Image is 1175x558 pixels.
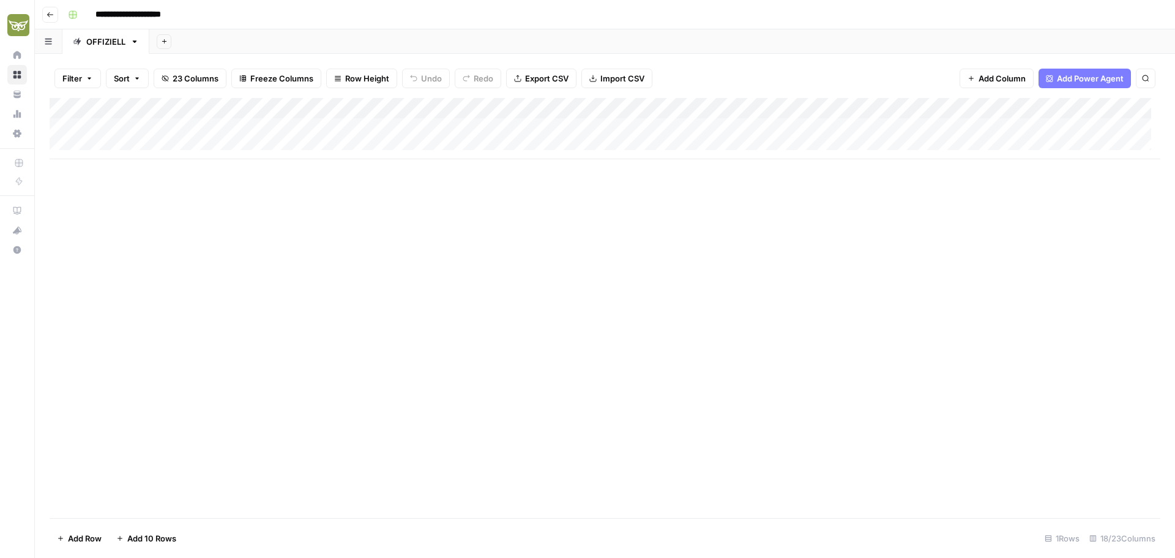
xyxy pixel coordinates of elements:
span: 23 Columns [173,72,218,85]
span: Add Row [68,532,102,545]
span: Export CSV [525,72,569,85]
span: Add Power Agent [1057,72,1124,85]
div: 18/23 Columns [1084,529,1160,548]
button: Workspace: Evergreen Media [7,10,27,40]
button: Sort [106,69,149,88]
span: Add 10 Rows [127,532,176,545]
div: What's new? [8,221,26,239]
a: Settings [7,124,27,143]
a: Home [7,45,27,65]
button: Row Height [326,69,397,88]
span: Undo [421,72,442,85]
button: Add 10 Rows [109,529,184,548]
span: Freeze Columns [250,72,313,85]
button: Add Row [50,529,109,548]
span: Add Column [979,72,1026,85]
button: What's new? [7,221,27,240]
button: Import CSV [581,69,652,88]
button: Add Column [960,69,1034,88]
a: AirOps Academy [7,201,27,221]
button: Filter [54,69,101,88]
div: 1 Rows [1040,529,1084,548]
span: Redo [474,72,493,85]
button: Undo [402,69,450,88]
span: Filter [62,72,82,85]
a: Usage [7,104,27,124]
a: Your Data [7,85,27,104]
button: Export CSV [506,69,576,88]
span: Import CSV [600,72,644,85]
div: OFFIZIELL [86,36,125,48]
a: Browse [7,65,27,85]
a: OFFIZIELL [62,29,149,54]
span: Row Height [345,72,389,85]
img: Evergreen Media Logo [7,14,29,36]
button: Add Power Agent [1039,69,1131,88]
button: 23 Columns [154,69,226,88]
button: Redo [455,69,501,88]
span: Sort [114,72,130,85]
button: Help + Support [7,240,27,260]
button: Freeze Columns [231,69,321,88]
